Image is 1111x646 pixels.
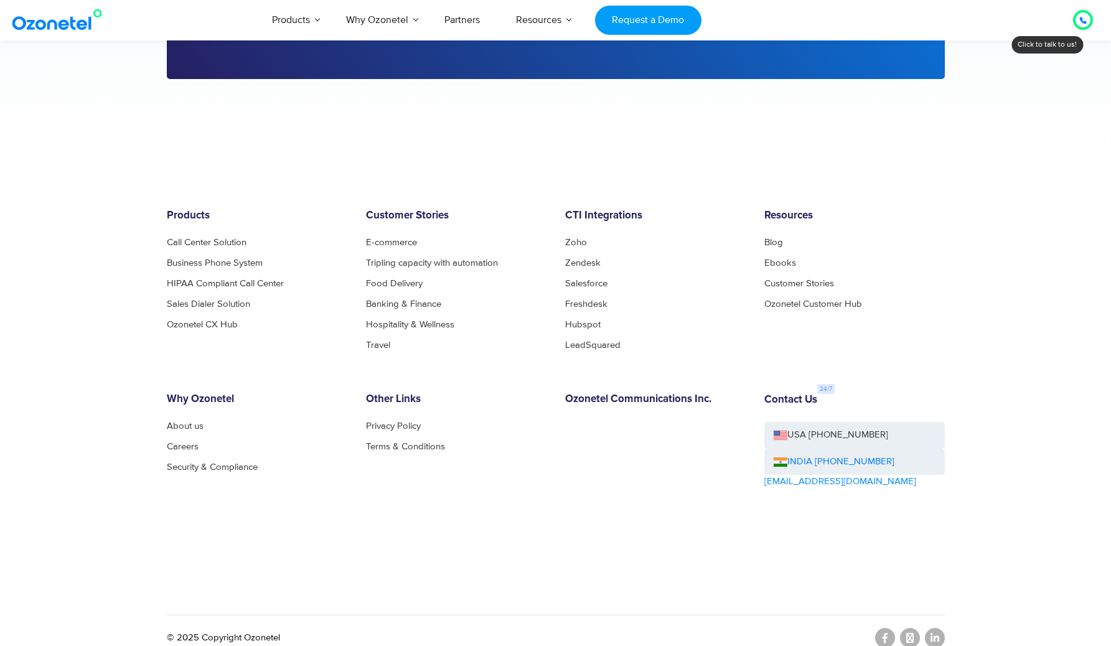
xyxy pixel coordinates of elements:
[764,258,796,268] a: Ebooks
[366,340,390,350] a: Travel
[565,258,601,268] a: Zendesk
[366,393,546,406] h6: Other Links
[764,210,945,222] h6: Resources
[764,299,862,309] a: Ozonetel Customer Hub
[366,442,445,451] a: Terms & Conditions
[366,299,441,309] a: Banking & Finance
[565,393,746,406] h6: Ozonetel Communications Inc.
[565,340,621,350] a: LeadSquared
[366,421,421,431] a: Privacy Policy
[366,210,546,222] h6: Customer Stories
[764,238,783,247] a: Blog
[167,258,263,268] a: Business Phone System
[764,475,916,489] a: [EMAIL_ADDRESS][DOMAIN_NAME]
[167,442,199,451] a: Careers
[167,210,347,222] h6: Products
[167,462,258,472] a: Security & Compliance
[764,394,817,406] h6: Contact Us
[167,393,347,406] h6: Why Ozonetel
[167,631,280,645] p: © 2025 Copyright Ozonetel
[366,258,498,268] a: Tripling capacity with automation
[595,6,701,35] a: Request a Demo
[565,279,607,288] a: Salesforce
[167,320,238,329] a: Ozonetel CX Hub
[565,210,746,222] h6: CTI Integrations
[774,457,787,467] img: ind-flag.png
[167,279,284,288] a: HIPAA Compliant Call Center
[764,279,834,288] a: Customer Stories
[764,422,945,449] a: USA [PHONE_NUMBER]
[366,320,454,329] a: Hospitality & Wellness
[167,421,204,431] a: About us
[774,455,894,469] a: INDIA [PHONE_NUMBER]
[366,279,423,288] a: Food Delivery
[167,238,246,247] a: Call Center Solution
[565,320,601,329] a: Hubspot
[774,431,787,440] img: us-flag.png
[167,299,250,309] a: Sales Dialer Solution
[565,238,587,247] a: Zoho
[366,238,417,247] a: E-commerce
[565,299,607,309] a: Freshdesk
